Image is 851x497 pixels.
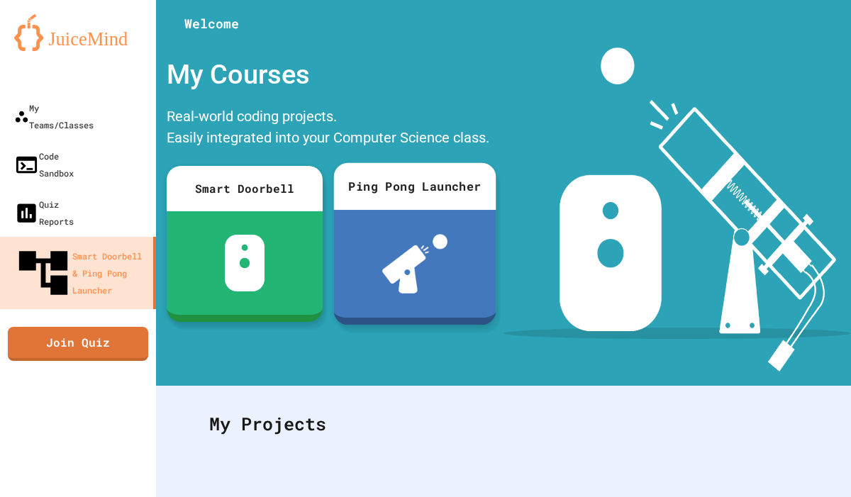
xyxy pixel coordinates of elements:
[195,396,812,452] div: My Projects
[333,162,496,210] div: Ping Pong Launcher
[14,99,94,133] div: My Teams/Classes
[504,48,851,372] img: banner-image-my-projects.png
[160,102,500,155] div: Real-world coding projects. Easily integrated into your Computer Science class.
[14,244,148,302] div: Smart Doorbell & Ping Pong Launcher
[225,235,265,291] img: sdb-white.svg
[14,147,74,182] div: Code Sandbox
[14,14,142,51] img: logo-orange.svg
[382,234,447,293] img: ppl-with-ball.png
[160,48,500,102] div: My Courses
[167,166,323,211] div: Smart Doorbell
[8,327,148,361] a: Join Quiz
[14,196,74,230] div: Quiz Reports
